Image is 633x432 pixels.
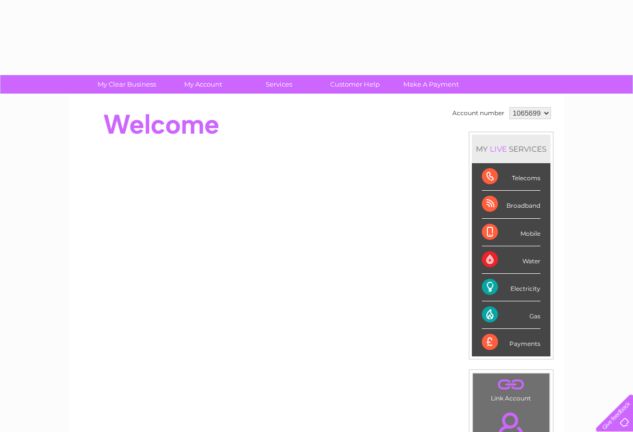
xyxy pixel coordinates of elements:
[482,274,540,301] div: Electricity
[450,105,507,122] td: Account number
[482,191,540,218] div: Broadband
[482,301,540,329] div: Gas
[86,75,168,94] a: My Clear Business
[472,373,550,404] td: Link Account
[482,219,540,246] div: Mobile
[488,144,509,154] div: LIVE
[482,163,540,191] div: Telecoms
[314,75,396,94] a: Customer Help
[482,246,540,274] div: Water
[475,376,547,393] a: .
[162,75,244,94] a: My Account
[482,329,540,356] div: Payments
[472,135,550,163] div: MY SERVICES
[390,75,472,94] a: Make A Payment
[238,75,320,94] a: Services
